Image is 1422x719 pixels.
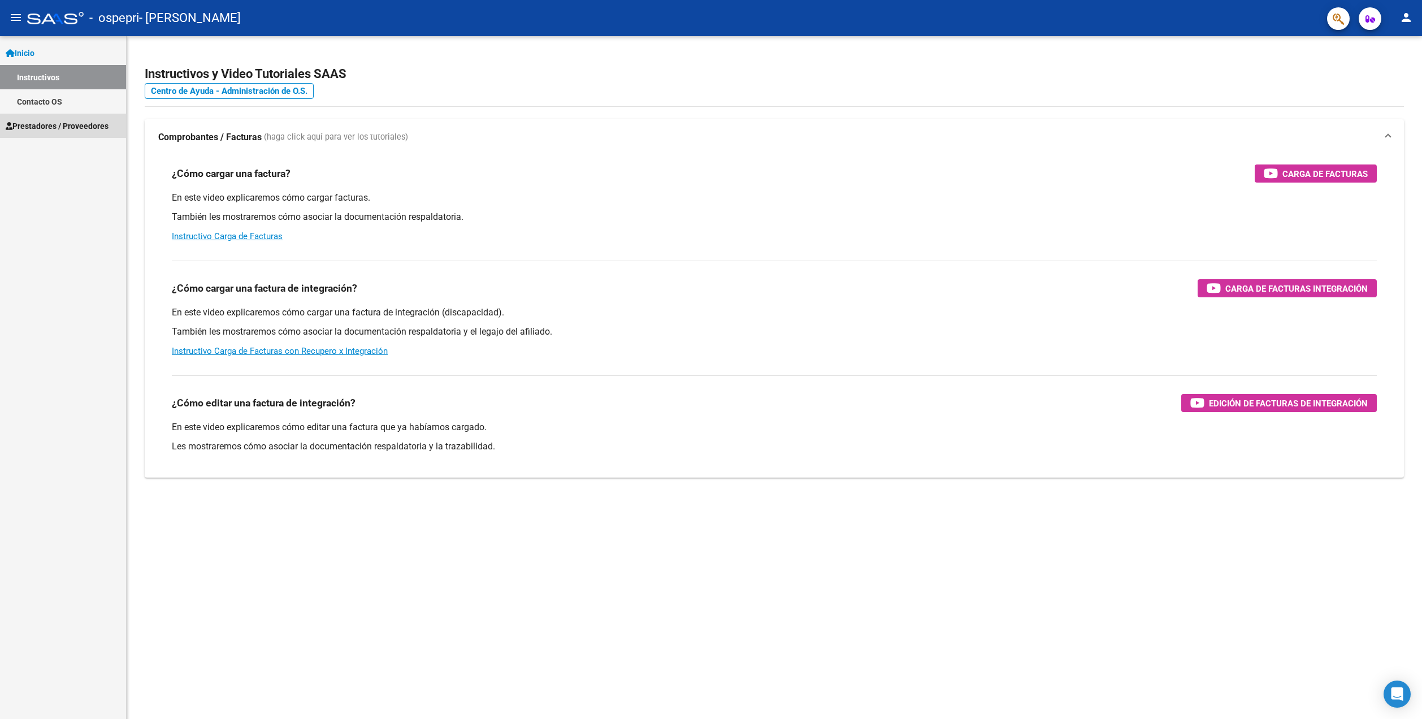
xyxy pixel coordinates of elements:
[172,192,1377,204] p: En este video explicaremos cómo cargar facturas.
[6,47,34,59] span: Inicio
[145,119,1404,155] mat-expansion-panel-header: Comprobantes / Facturas (haga click aquí para ver los tutoriales)
[6,120,109,132] span: Prestadores / Proveedores
[172,346,388,356] a: Instructivo Carga de Facturas con Recupero x Integración
[145,155,1404,478] div: Comprobantes / Facturas (haga click aquí para ver los tutoriales)
[172,306,1377,319] p: En este video explicaremos cómo cargar una factura de integración (discapacidad).
[145,83,314,99] a: Centro de Ayuda - Administración de O.S.
[264,131,408,144] span: (haga click aquí para ver los tutoriales)
[172,440,1377,453] p: Les mostraremos cómo asociar la documentación respaldatoria y la trazabilidad.
[172,211,1377,223] p: También les mostraremos cómo asociar la documentación respaldatoria.
[172,231,283,241] a: Instructivo Carga de Facturas
[1384,681,1411,708] div: Open Intercom Messenger
[1225,281,1368,296] span: Carga de Facturas Integración
[172,421,1377,434] p: En este video explicaremos cómo editar una factura que ya habíamos cargado.
[1198,279,1377,297] button: Carga de Facturas Integración
[158,131,262,144] strong: Comprobantes / Facturas
[139,6,241,31] span: - [PERSON_NAME]
[1282,167,1368,181] span: Carga de Facturas
[1399,11,1413,24] mat-icon: person
[172,326,1377,338] p: También les mostraremos cómo asociar la documentación respaldatoria y el legajo del afiliado.
[9,11,23,24] mat-icon: menu
[172,280,357,296] h3: ¿Cómo cargar una factura de integración?
[1209,396,1368,410] span: Edición de Facturas de integración
[1255,164,1377,183] button: Carga de Facturas
[1181,394,1377,412] button: Edición de Facturas de integración
[172,166,291,181] h3: ¿Cómo cargar una factura?
[172,395,355,411] h3: ¿Cómo editar una factura de integración?
[145,63,1404,85] h2: Instructivos y Video Tutoriales SAAS
[89,6,139,31] span: - ospepri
